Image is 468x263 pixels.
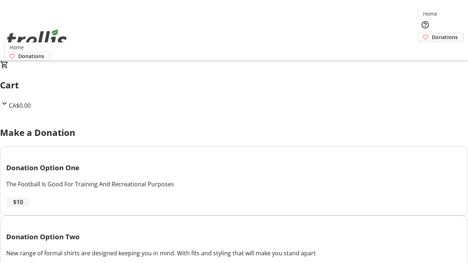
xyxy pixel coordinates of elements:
a: Home [418,10,442,18]
span: $10 [13,198,23,206]
span: Home [423,10,437,18]
h3: Donation Option Two [6,232,462,242]
div: The Football Is Good For Training And Recreational Purposes [6,180,462,188]
img: Orient E2E Organization Nbk93mkP23's Logo [4,21,69,58]
a: Donations [418,33,464,41]
span: Donations [432,33,458,41]
a: Home [5,43,28,51]
div: New range of formal shirts are designed keeping you in mind. With fits and styling that will make... [6,249,462,258]
span: Donations [18,52,44,60]
button: $10 [6,198,30,206]
h3: Donation Option One [6,163,462,173]
a: Donations [4,52,50,60]
button: Cart [418,41,433,56]
span: Home [10,43,24,51]
span: CA$0.00 [9,102,31,110]
button: Help [418,18,433,32]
